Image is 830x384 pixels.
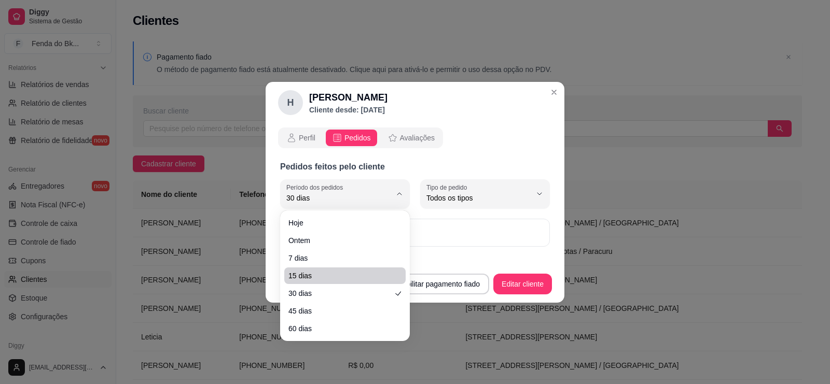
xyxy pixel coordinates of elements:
[286,193,391,203] span: 30 dias
[288,218,391,228] span: Hoje
[546,84,562,101] button: Close
[280,161,550,173] p: Pedidos feitos pelo cliente
[309,105,388,115] p: Cliente desde: [DATE]
[288,306,391,316] span: 45 dias
[426,193,531,203] span: Todos os tipos
[288,271,391,281] span: 15 dias
[299,133,315,143] span: Perfil
[400,133,435,143] span: Avaliações
[288,323,391,334] span: 60 dias
[288,235,391,246] span: Ontem
[278,127,552,148] div: opções
[493,274,552,294] button: Editar cliente
[426,183,471,192] label: Tipo de pedido
[388,274,490,294] button: Habilitar pagamento fiado
[288,253,391,263] span: 7 dias
[309,90,388,105] h2: [PERSON_NAME]
[288,288,391,298] span: 30 dias
[278,127,443,148] div: opções
[286,183,347,192] label: Período dos pedidos
[278,90,303,115] div: H
[344,133,371,143] span: Pedidos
